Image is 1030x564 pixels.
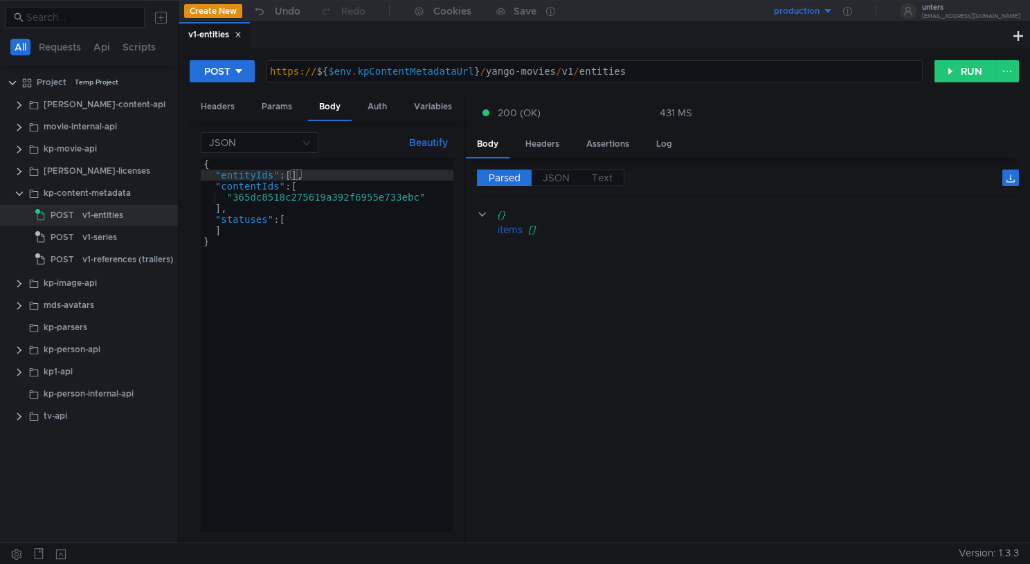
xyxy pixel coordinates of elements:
[190,94,246,120] div: Headers
[934,60,996,82] button: RUN
[44,383,134,404] div: kp-person-internal-api
[44,138,97,159] div: kp-movie-api
[528,222,1000,237] div: []
[37,72,66,93] div: Project
[514,6,536,16] div: Save
[497,207,1000,222] div: {}
[959,543,1019,563] span: Version: 1.3.3
[922,4,1020,11] div: unters
[44,116,117,137] div: movie-internal-api
[26,10,136,25] input: Search...
[575,131,640,157] div: Assertions
[310,1,375,21] button: Redo
[774,5,820,18] div: production
[44,94,165,115] div: [PERSON_NAME]-content-api
[44,339,100,360] div: kp-person-api
[44,295,94,316] div: mds-avatars
[44,183,131,203] div: kp-content-metadata
[44,406,67,426] div: tv-api
[592,172,613,184] span: Text
[118,39,160,55] button: Scripts
[356,94,398,120] div: Auth
[51,227,74,248] span: POST
[922,14,1020,19] div: [EMAIL_ADDRESS][DOMAIN_NAME]
[341,3,365,19] div: Redo
[498,105,541,120] span: 200 (OK)
[489,172,521,184] span: Parsed
[498,222,523,237] div: items
[242,1,310,21] button: Undo
[82,205,123,226] div: v1-entities
[543,172,570,184] span: JSON
[35,39,85,55] button: Requests
[44,273,97,293] div: kp-image-api
[44,317,87,338] div: kp-parsers
[308,94,352,121] div: Body
[403,94,463,120] div: Variables
[89,39,114,55] button: Api
[645,131,683,157] div: Log
[82,249,174,270] div: v1-references (trailers)
[251,94,303,120] div: Params
[190,60,255,82] button: POST
[188,28,242,42] div: v1-entities
[514,131,570,157] div: Headers
[660,107,692,119] div: 431 MS
[275,3,300,19] div: Undo
[466,131,509,158] div: Body
[82,227,117,248] div: v1-series
[204,64,231,79] div: POST
[404,134,453,151] button: Beautify
[433,3,471,19] div: Cookies
[44,361,73,382] div: kp1-api
[51,249,74,270] span: POST
[44,161,150,181] div: [PERSON_NAME]-licenses
[184,4,242,18] button: Create New
[10,39,30,55] button: All
[51,205,74,226] span: POST
[75,72,118,93] div: Temp Project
